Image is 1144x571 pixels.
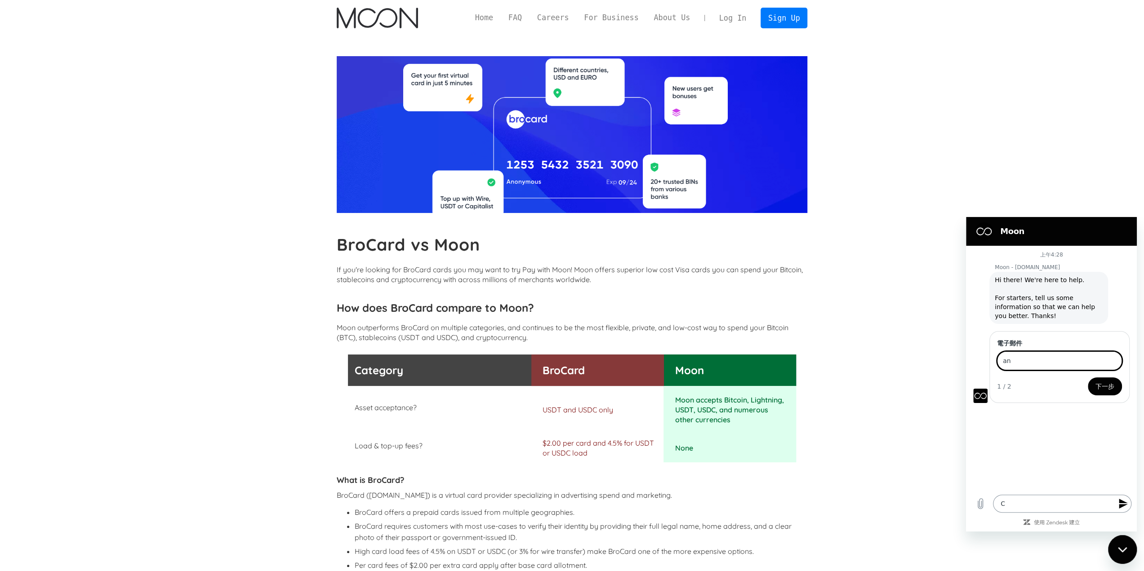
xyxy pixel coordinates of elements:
[355,546,808,558] li: High card load fees of 4.5% on USDT or USDC (or 3% for wire transfer) make BroCard one of the mor...
[761,8,807,28] a: Sign Up
[355,403,520,412] p: Asset acceptance?
[966,217,1137,531] iframe: 傳訊視窗
[543,363,659,377] h3: BroCard
[530,12,576,23] a: Careers
[675,395,785,425] p: Moon accepts Bitcoin, Lightning, USDT, USDC, and numerous other currencies
[355,521,808,544] li: BroCard requires customers with most use-cases to verify their identity by providing their full l...
[355,441,520,451] p: Load & top-up fees?
[355,507,808,518] li: BroCard offers a prepaid cards issued from multiple geographies.
[337,490,808,500] p: BroCard ([DOMAIN_NAME]) is a virtual card provider specializing in advertising spend and marketing.
[337,475,808,486] h4: What is BroCard?
[646,12,698,23] a: About Us
[543,405,659,415] p: USDT and USDC only
[675,363,785,377] h3: Moon
[543,438,659,458] p: $2.00 per card and 4.5% for USDT or USDC load
[337,265,808,284] p: If you're looking for BroCard cards you may want to try Pay with Moon! Moon offers superior low c...
[337,8,418,28] a: home
[501,12,530,23] a: FAQ
[712,8,754,28] a: Log In
[355,363,520,377] h3: Category
[337,301,808,314] h3: How does BroCard compare to Moon?
[576,12,646,23] a: For Business
[337,8,418,28] img: Moon Logo
[337,234,481,255] b: BroCard vs Moon
[467,12,501,23] a: Home
[675,443,785,453] p: None
[1108,535,1137,564] iframe: 開啟傳訊視窗按鈕，對話進行中
[337,323,808,342] p: Moon outperforms BroCard on multiple categories, and continues to be the most flexible, private, ...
